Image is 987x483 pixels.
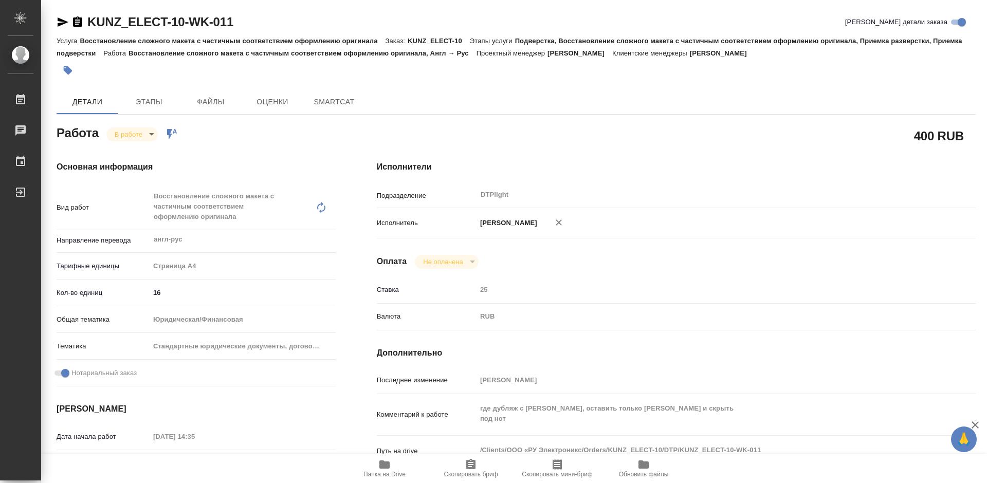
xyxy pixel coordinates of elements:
div: В работе [106,127,158,141]
span: [PERSON_NAME] детали заказа [845,17,947,27]
p: Направление перевода [57,235,150,246]
p: Подразделение [377,191,477,201]
p: Исполнитель [377,218,477,228]
p: Последнее изменение [377,375,477,385]
h2: Работа [57,123,99,141]
button: Папка на Drive [341,454,428,483]
textarea: где дубляж с [PERSON_NAME], оставить только [PERSON_NAME] и скрыть под нот [477,400,926,428]
p: Услуга [57,37,80,45]
span: Папка на Drive [363,471,406,478]
p: Клиентские менеджеры [612,49,690,57]
input: Пустое поле [477,373,926,387]
a: KUNZ_ELECT-10-WK-011 [87,15,233,29]
h4: Дополнительно [377,347,976,359]
input: Пустое поле [477,282,926,297]
p: Кол-во единиц [57,288,150,298]
button: Удалить исполнителя [547,211,570,234]
h4: Исполнители [377,161,976,173]
div: Стандартные юридические документы, договоры, уставы [150,338,336,355]
button: Скопировать бриф [428,454,514,483]
span: Файлы [186,96,235,108]
p: Комментарий к работе [377,410,477,420]
p: Заказ: [386,37,408,45]
p: KUNZ_ELECT-10 [408,37,470,45]
p: Восстановление сложного макета с частичным соответствием оформлению оригинала, Англ → Рус [129,49,477,57]
p: Проектный менеджер [477,49,547,57]
p: Восстановление сложного макета с частичным соответствием оформлению оригинала [80,37,385,45]
h4: [PERSON_NAME] [57,403,336,415]
span: Нотариальный заказ [71,368,137,378]
p: Дата начала работ [57,432,150,442]
span: Скопировать бриф [444,471,498,478]
p: Тарифные единицы [57,261,150,271]
button: 🙏 [951,426,977,452]
button: В работе [112,130,145,139]
p: Работа [103,49,129,57]
span: Обновить файлы [619,471,669,478]
button: Скопировать ссылку [71,16,84,28]
span: 🙏 [955,429,973,450]
input: Пустое поле [150,429,240,444]
p: [PERSON_NAME] [547,49,612,57]
span: Этапы [124,96,174,108]
button: Скопировать ссылку для ЯМессенджера [57,16,69,28]
button: Не оплачена [420,257,466,266]
textarea: /Clients/ООО «РУ Электроникс/Orders/KUNZ_ELECT-10/DTP/KUNZ_ELECT-10-WK-011 [477,441,926,459]
div: Страница А4 [150,257,336,275]
p: Тематика [57,341,150,351]
span: Оценки [248,96,297,108]
div: RUB [477,308,926,325]
p: [PERSON_NAME] [690,49,755,57]
p: Общая тематика [57,314,150,325]
span: SmartCat [309,96,359,108]
div: В работе [415,255,478,269]
p: Подверстка, Восстановление сложного макета с частичным соответствием оформлению оригинала, Приемк... [57,37,962,57]
input: ✎ Введи что-нибудь [150,285,336,300]
p: Валюта [377,311,477,322]
span: Детали [63,96,112,108]
p: Ставка [377,285,477,295]
h4: Основная информация [57,161,336,173]
h4: Оплата [377,255,407,268]
button: Обновить файлы [600,454,687,483]
p: [PERSON_NAME] [477,218,537,228]
p: Этапы услуги [470,37,515,45]
span: Скопировать мини-бриф [522,471,592,478]
h2: 400 RUB [914,127,964,144]
div: Юридическая/Финансовая [150,311,336,328]
button: Скопировать мини-бриф [514,454,600,483]
button: Добавить тэг [57,59,79,82]
p: Путь на drive [377,446,477,456]
p: Вид работ [57,202,150,213]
